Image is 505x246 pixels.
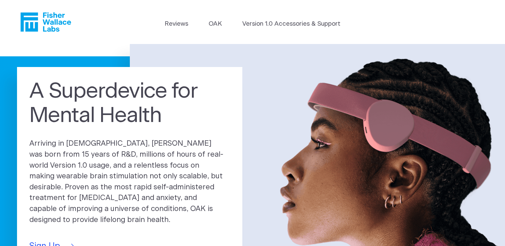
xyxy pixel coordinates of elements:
[209,19,222,29] a: OAK
[29,138,230,225] p: Arriving in [DEMOGRAPHIC_DATA], [PERSON_NAME] was born from 15 years of R&D, millions of hours of...
[165,19,188,29] a: Reviews
[242,19,340,29] a: Version 1.0 Accessories & Support
[29,79,230,128] h1: A Superdevice for Mental Health
[20,12,71,32] a: Fisher Wallace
